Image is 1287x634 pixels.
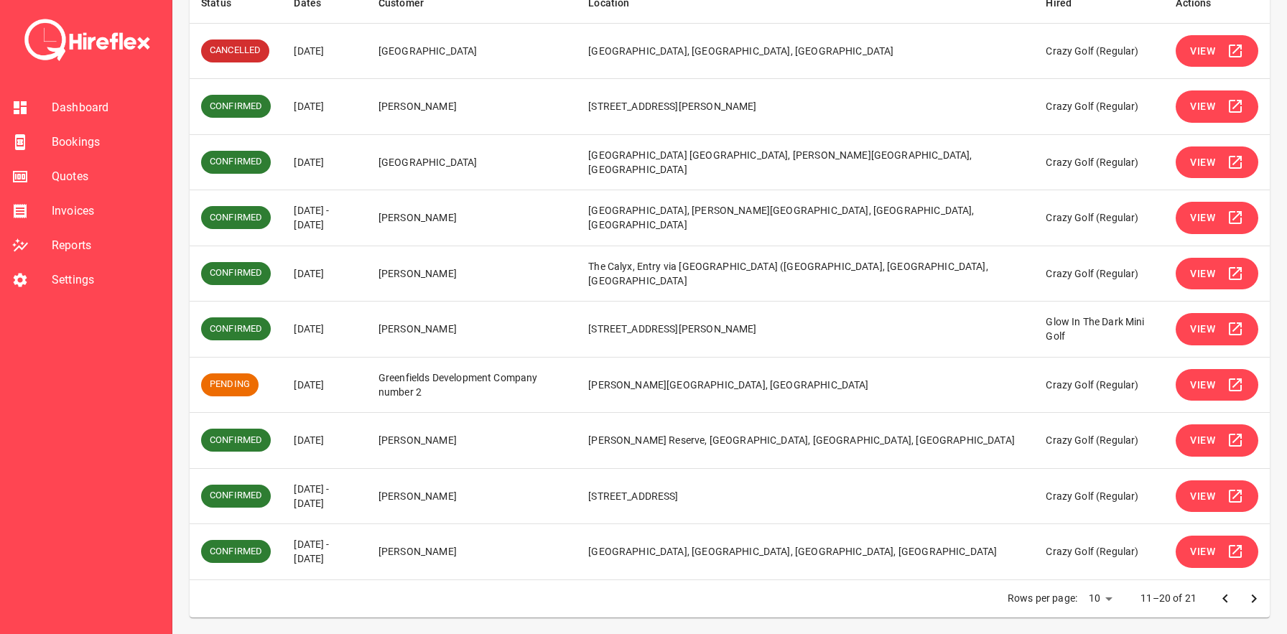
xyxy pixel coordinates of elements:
[1176,536,1258,568] button: View
[1211,584,1240,613] button: Go to previous page
[201,489,271,503] span: CONFIRMED
[577,524,1034,580] td: [GEOGRAPHIC_DATA], [GEOGRAPHIC_DATA], [GEOGRAPHIC_DATA], [GEOGRAPHIC_DATA]
[577,468,1034,524] td: [STREET_ADDRESS]
[1176,146,1258,179] button: View
[1190,432,1215,449] span: View
[367,79,577,135] td: [PERSON_NAME]
[282,246,367,302] td: [DATE]
[201,545,271,559] span: CONFIRMED
[1190,543,1215,561] span: View
[52,202,160,220] span: Invoices
[1176,258,1258,290] button: View
[367,23,577,79] td: [GEOGRAPHIC_DATA]
[282,302,367,358] td: [DATE]
[52,99,160,116] span: Dashboard
[1034,468,1164,524] td: Crazy Golf (Regular)
[1190,42,1215,60] span: View
[367,134,577,190] td: [GEOGRAPHIC_DATA]
[577,23,1034,79] td: [GEOGRAPHIC_DATA], [GEOGRAPHIC_DATA], [GEOGRAPHIC_DATA]
[201,378,259,391] span: PENDING
[1190,376,1215,394] span: View
[282,23,367,79] td: [DATE]
[52,237,160,254] span: Reports
[1008,591,1077,605] p: Rows per page:
[201,44,269,57] span: CANCELLED
[1176,202,1258,234] button: View
[367,357,577,413] td: Greenfields Development Company number 2
[52,134,160,151] span: Bookings
[1190,265,1215,283] span: View
[367,190,577,246] td: [PERSON_NAME]
[1176,35,1258,67] button: View
[1034,246,1164,302] td: Crazy Golf (Regular)
[367,246,577,302] td: [PERSON_NAME]
[1190,98,1215,116] span: View
[52,168,160,185] span: Quotes
[1034,413,1164,469] td: Crazy Golf (Regular)
[577,190,1034,246] td: [GEOGRAPHIC_DATA], [PERSON_NAME][GEOGRAPHIC_DATA], [GEOGRAPHIC_DATA], [GEOGRAPHIC_DATA]
[282,357,367,413] td: [DATE]
[1140,591,1197,605] p: 11–20 of 21
[1176,369,1258,401] button: View
[367,413,577,469] td: [PERSON_NAME]
[201,322,271,336] span: CONFIRMED
[201,211,271,225] span: CONFIRMED
[1034,190,1164,246] td: Crazy Golf (Regular)
[282,524,367,580] td: [DATE] - [DATE]
[367,302,577,358] td: [PERSON_NAME]
[577,302,1034,358] td: [STREET_ADDRESS][PERSON_NAME]
[282,413,367,469] td: [DATE]
[367,524,577,580] td: [PERSON_NAME]
[201,100,271,113] span: CONFIRMED
[201,155,271,169] span: CONFIRMED
[577,134,1034,190] td: [GEOGRAPHIC_DATA] [GEOGRAPHIC_DATA], [PERSON_NAME][GEOGRAPHIC_DATA], [GEOGRAPHIC_DATA]
[1190,209,1215,227] span: View
[1190,154,1215,172] span: View
[282,134,367,190] td: [DATE]
[1034,524,1164,580] td: Crazy Golf (Regular)
[577,246,1034,302] td: The Calyx, Entry via [GEOGRAPHIC_DATA] ([GEOGRAPHIC_DATA], [GEOGRAPHIC_DATA], [GEOGRAPHIC_DATA]
[282,468,367,524] td: [DATE] - [DATE]
[52,271,160,289] span: Settings
[201,434,271,447] span: CONFIRMED
[1034,134,1164,190] td: Crazy Golf (Regular)
[1190,320,1215,338] span: View
[201,266,271,280] span: CONFIRMED
[577,79,1034,135] td: [STREET_ADDRESS][PERSON_NAME]
[1176,90,1258,123] button: View
[282,190,367,246] td: [DATE] - [DATE]
[1034,23,1164,79] td: Crazy Golf (Regular)
[1034,302,1164,358] td: Glow In The Dark Mini Golf
[282,79,367,135] td: [DATE]
[1240,584,1268,613] button: Go to next page
[1176,480,1258,513] button: View
[577,413,1034,469] td: [PERSON_NAME] Reserve, [GEOGRAPHIC_DATA], [GEOGRAPHIC_DATA], [GEOGRAPHIC_DATA]
[577,357,1034,413] td: [PERSON_NAME][GEOGRAPHIC_DATA], [GEOGRAPHIC_DATA]
[1034,79,1164,135] td: Crazy Golf (Regular)
[367,468,577,524] td: [PERSON_NAME]
[1034,357,1164,413] td: Crazy Golf (Regular)
[1083,588,1118,609] div: 10
[1176,313,1258,345] button: View
[1190,488,1215,505] span: View
[1176,424,1258,457] button: View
